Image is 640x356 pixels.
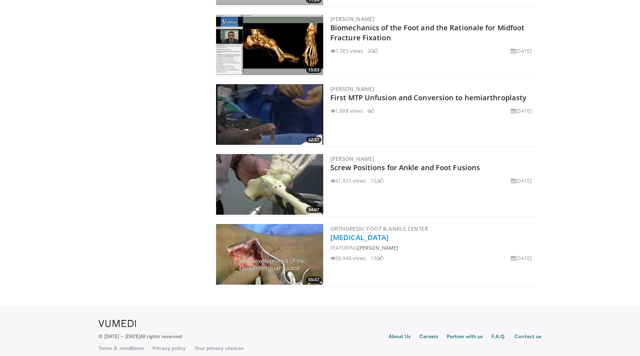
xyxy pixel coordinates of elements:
[216,224,323,285] img: 545635_3.png.300x170_q85_crop-smart_upscale.jpg
[330,107,363,115] li: 1,888 views
[330,233,389,242] a: [MEDICAL_DATA]
[99,333,182,340] p: © [DATE] – [DATE]
[358,244,398,251] a: [PERSON_NAME]
[370,254,383,262] li: 130
[330,23,524,42] a: Biomechanics of the Foot and the Rationale for Midfoot Fracture Fixation
[194,345,243,352] a: Your privacy choices
[152,345,186,352] a: Privacy policy
[216,84,323,145] a: 42:37
[367,107,375,115] li: 6
[330,155,374,162] a: [PERSON_NAME]
[514,333,541,341] a: Contact us
[330,225,428,232] a: Orthopedic Foot & Ankle Center
[216,154,323,215] a: 34:07
[389,333,411,341] a: About Us
[491,333,506,341] a: F.A.Q.
[306,137,321,143] span: 42:37
[99,345,144,352] a: Terms & conditions
[99,320,136,327] img: VuMedi Logo
[330,47,363,55] li: 7,383 views
[330,244,535,251] div: FEATURING
[306,67,321,73] span: 15:53
[330,85,374,92] a: [PERSON_NAME]
[216,154,323,215] img: 67572_0000_3.png.300x170_q85_crop-smart_upscale.jpg
[330,15,374,22] a: [PERSON_NAME]
[511,107,532,115] li: [DATE]
[306,207,321,213] span: 34:07
[511,47,532,55] li: [DATE]
[330,254,366,262] li: 50,940 views
[330,93,526,102] a: First MTP Unfusion and Conversion to hemiarthroplasty
[216,14,323,75] img: b88189cb-fcee-4eb4-9fae-86a5d421ad62.300x170_q85_crop-smart_upscale.jpg
[447,333,483,341] a: Partner with us
[511,177,532,184] li: [DATE]
[216,84,323,145] img: M_2Ds3NmNZu4i5TH4xMDoxOjBrO-I4W8.300x170_q85_crop-smart_upscale.jpg
[330,163,480,172] a: Screw Positions for Ankle and Foot Fusions
[216,224,323,285] a: 05:37
[140,333,182,339] span: All rights reserved
[306,276,321,283] span: 05:37
[216,14,323,75] a: 15:53
[330,177,366,184] li: 41,931 views
[511,254,532,262] li: [DATE]
[367,47,377,55] li: 20
[419,333,438,341] a: Careers
[370,177,383,184] li: 152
